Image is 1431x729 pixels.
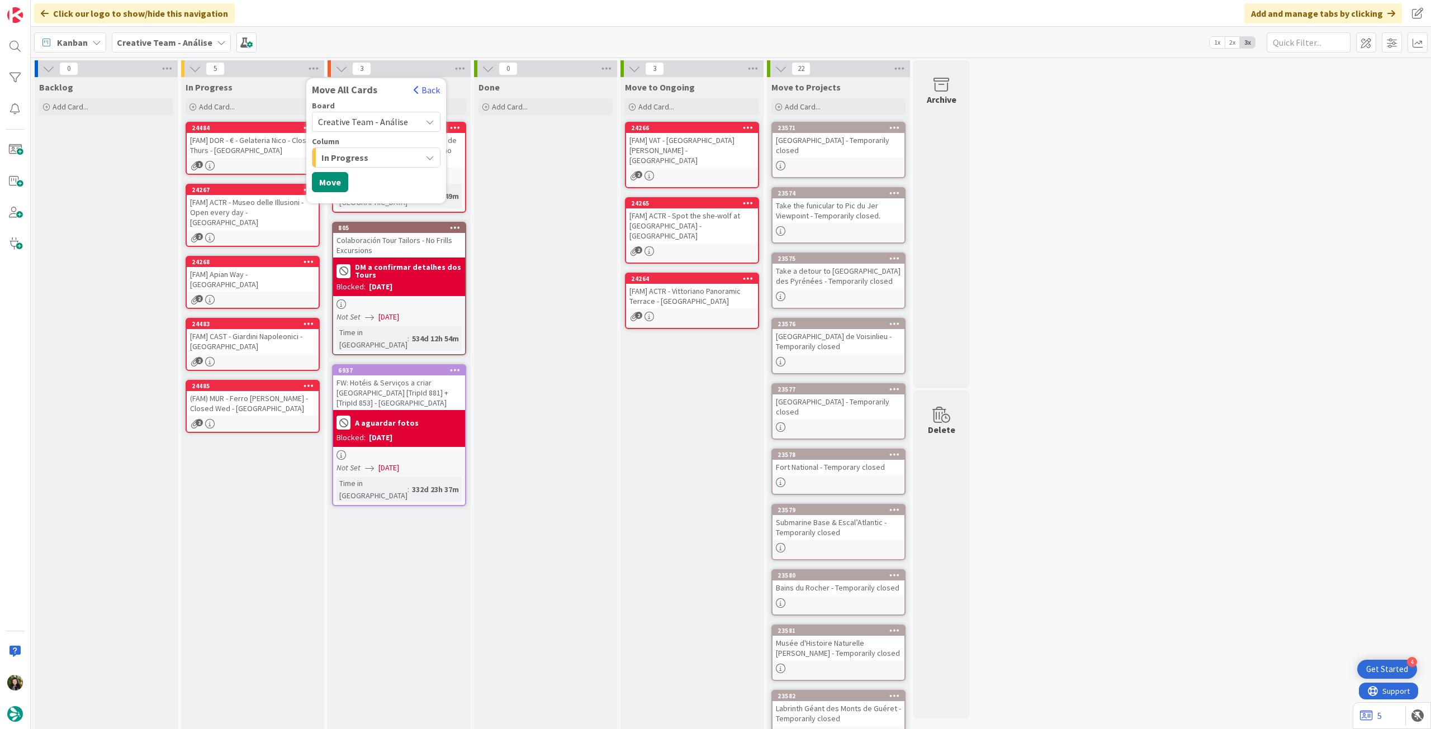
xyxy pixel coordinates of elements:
[337,463,361,473] i: Not Set
[773,254,904,288] div: 23575Take a detour to [GEOGRAPHIC_DATA] des Pyrénées - Temporarily closed
[187,381,319,416] div: 24485(FAM) MUR - Ferro [PERSON_NAME] - Closed Wed - [GEOGRAPHIC_DATA]
[773,188,904,198] div: 23574
[1225,37,1240,48] span: 2x
[499,62,518,75] span: 0
[187,185,319,230] div: 24267[FAM] ACTR - Museo delle Illusioni - Open every day - [GEOGRAPHIC_DATA]
[1240,37,1255,48] span: 3x
[1360,709,1382,722] a: 5
[773,460,904,474] div: Fort National - Temporary closed
[626,133,758,168] div: [FAM] VAT - [GEOGRAPHIC_DATA][PERSON_NAME] - [GEOGRAPHIC_DATA]
[631,275,758,283] div: 24264
[337,281,366,293] div: Blocked:
[773,505,904,540] div: 23579Submarine Base & Escal’Atlantic - Temporarily closed
[187,257,319,292] div: 24268[FAM] Apian Way - [GEOGRAPHIC_DATA]
[378,462,399,474] span: [DATE]
[631,124,758,132] div: 24266
[23,2,51,15] span: Support
[53,102,88,112] span: Add Card...
[778,627,904,635] div: 23581
[187,391,319,416] div: (FAM) MUR - Ferro [PERSON_NAME] - Closed Wed - [GEOGRAPHIC_DATA]
[635,312,642,319] span: 2
[333,223,465,258] div: 805Colaboración Tour Tailors - No Frills Excursions
[638,102,674,112] span: Add Card...
[773,570,904,595] div: 23580Bains du Rocher - Temporarily closed
[778,571,904,579] div: 23580
[369,281,392,293] div: [DATE]
[778,451,904,459] div: 23578
[34,3,235,23] div: Click our logo to show/hide this navigation
[192,382,319,390] div: 24485
[778,385,904,393] div: 23577
[321,150,368,165] span: In Progress
[773,570,904,580] div: 23580
[337,326,407,351] div: Time in [GEOGRAPHIC_DATA]
[409,332,462,345] div: 534d 12h 54m
[206,62,225,75] span: 5
[187,257,319,267] div: 24268
[192,258,319,266] div: 24268
[792,62,811,75] span: 22
[187,329,319,354] div: [FAM] CAST - Giardini Napoleonici - [GEOGRAPHIC_DATA]
[407,483,409,495] span: :
[355,419,419,427] b: A aguardar fotos
[773,394,904,419] div: [GEOGRAPHIC_DATA] - Temporarily closed
[773,329,904,354] div: [GEOGRAPHIC_DATA] de Voisinlieu - Temporarily closed
[196,161,203,168] span: 1
[773,450,904,460] div: 23578
[773,626,904,660] div: 23581Musée d'Histoire Naturelle [PERSON_NAME] - Temporarily closed
[625,82,695,93] span: Move to Ongoing
[773,319,904,354] div: 23576[GEOGRAPHIC_DATA] de Voisinlieu - Temporarily closed
[7,675,23,690] img: BC
[773,515,904,540] div: Submarine Base & Escal’Atlantic - Temporarily closed
[626,123,758,168] div: 24266[FAM] VAT - [GEOGRAPHIC_DATA][PERSON_NAME] - [GEOGRAPHIC_DATA]
[771,82,841,93] span: Move to Projects
[117,37,212,48] b: Creative Team - Análise
[352,62,371,75] span: 3
[187,381,319,391] div: 24485
[333,365,465,375] div: 6937
[928,423,955,436] div: Delete
[337,432,366,444] div: Blocked:
[312,102,335,109] span: Board
[333,233,465,258] div: Colaboración Tour Tailors - No Frills Excursions
[773,580,904,595] div: Bains du Rocher - Temporarily closed
[338,366,465,374] div: 6937
[187,319,319,329] div: 24483
[626,274,758,284] div: 24264
[192,186,319,194] div: 24267
[773,254,904,264] div: 23575
[333,375,465,410] div: FW: Hotéis & Serviços a criar [GEOGRAPHIC_DATA] [TripId 881] + [TripId 853] - [GEOGRAPHIC_DATA]
[645,62,664,75] span: 3
[773,701,904,726] div: Labrinth Géant des Monts de Guéret - Temporarily closed
[626,123,758,133] div: 24266
[187,123,319,133] div: 24484
[413,84,440,96] button: Back
[7,7,23,23] img: Visit kanbanzone.com
[7,706,23,722] img: avatar
[187,133,319,158] div: [FAM] DOR - € - Gelateria Nico - Closed Thurs - [GEOGRAPHIC_DATA]
[773,188,904,223] div: 23574Take the funicular to Pic du Jer Viewpoint - Temporarily closed.
[773,198,904,223] div: Take the funicular to Pic du Jer Viewpoint - Temporarily closed.
[773,264,904,288] div: Take a detour to [GEOGRAPHIC_DATA] des Pyrénées - Temporarily closed
[773,319,904,329] div: 23576
[199,102,235,112] span: Add Card...
[1357,660,1417,679] div: Open Get Started checklist, remaining modules: 4
[192,320,319,328] div: 24483
[59,62,78,75] span: 0
[778,506,904,514] div: 23579
[773,384,904,419] div: 23577[GEOGRAPHIC_DATA] - Temporarily closed
[785,102,821,112] span: Add Card...
[1244,3,1402,23] div: Add and manage tabs by clicking
[338,224,465,232] div: 805
[773,626,904,636] div: 23581
[312,172,348,192] button: Move
[778,124,904,132] div: 23571
[196,295,203,302] span: 2
[626,274,758,308] div: 24264[FAM] ACTR - Vittoriano Panoramic Terrace - [GEOGRAPHIC_DATA]
[1210,37,1225,48] span: 1x
[778,255,904,263] div: 23575
[635,246,642,254] span: 2
[186,82,233,93] span: In Progress
[492,102,528,112] span: Add Card...
[773,505,904,515] div: 23579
